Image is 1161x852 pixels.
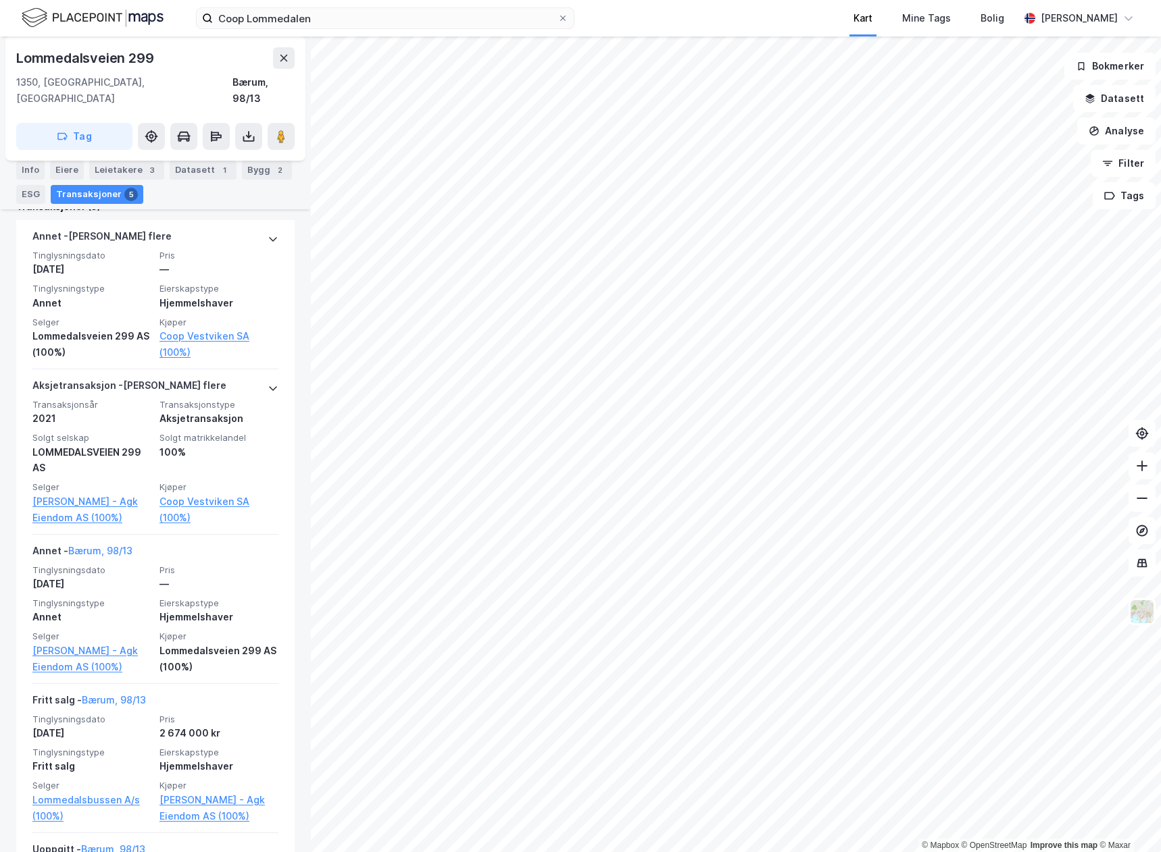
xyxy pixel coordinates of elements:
span: Pris [159,564,278,576]
span: Tinglysningsdato [32,714,151,725]
span: Kjøper [159,317,278,328]
div: Datasett [170,161,237,180]
a: OpenStreetMap [962,841,1027,850]
div: Aksjetransaksjon [159,410,278,427]
div: 2 [273,163,287,177]
span: Pris [159,250,278,261]
span: Eierskapstype [159,597,278,609]
img: logo.f888ab2527a4732fd821a326f86c7f29.svg [22,6,164,30]
div: Mine Tags [902,10,951,26]
div: Annet - [PERSON_NAME] flere [32,228,172,250]
div: 5 [124,188,138,201]
div: Hjemmelshaver [159,758,278,774]
span: Selger [32,780,151,791]
div: 100% [159,444,278,460]
span: Tinglysningstype [32,283,151,294]
div: Lommedalsveien 299 AS (100%) [159,643,278,675]
div: Hjemmelshaver [159,609,278,625]
span: Solgt selskap [32,432,151,444]
input: Søk på adresse, matrikkel, gårdeiere, leietakere eller personer [213,8,558,28]
div: 1 [218,163,231,177]
div: Leietakere [89,161,164,180]
div: 2021 [32,410,151,427]
a: [PERSON_NAME] - Agk Eiendom AS (100%) [32,643,151,675]
div: Lommedalsveien 299 [16,47,156,69]
span: Pris [159,714,278,725]
div: Bolig [981,10,1004,26]
a: Coop Vestviken SA (100%) [159,494,278,526]
iframe: Chat Widget [1093,787,1161,852]
span: Tinglysningstype [32,747,151,758]
span: Selger [32,317,151,328]
button: Filter [1091,150,1156,177]
div: Aksjetransaksjon - [PERSON_NAME] flere [32,377,226,399]
div: Kart [854,10,872,26]
span: Solgt matrikkelandel [159,432,278,444]
div: Annet - [32,543,132,564]
div: Kontrollprogram for chat [1093,787,1161,852]
div: 2 674 000 kr [159,725,278,741]
a: [PERSON_NAME] - Agk Eiendom AS (100%) [159,792,278,824]
span: Tinglysningstype [32,597,151,609]
div: Info [16,161,45,180]
div: [DATE] [32,725,151,741]
div: Bærum, 98/13 [232,74,295,107]
div: Hjemmelshaver [159,295,278,311]
div: Transaksjoner [51,185,143,204]
div: [DATE] [32,261,151,277]
div: 3 [145,163,159,177]
span: Kjøper [159,780,278,791]
div: Fritt salg - [32,692,146,714]
div: Eiere [50,161,84,180]
div: LOMMEDALSVEIEN 299 AS [32,444,151,477]
a: [PERSON_NAME] - Agk Eiendom AS (100%) [32,494,151,526]
div: [DATE] [32,576,151,592]
a: Mapbox [922,841,959,850]
img: Z [1129,599,1155,624]
div: Fritt salg [32,758,151,774]
button: Tag [16,123,132,150]
div: Annet [32,609,151,625]
a: Lommedalsbussen A/s (100%) [32,792,151,824]
div: ESG [16,185,45,204]
div: — [159,576,278,592]
span: Selger [32,631,151,642]
span: Kjøper [159,481,278,493]
span: Kjøper [159,631,278,642]
button: Tags [1093,182,1156,209]
div: Bygg [242,161,292,180]
div: [PERSON_NAME] [1041,10,1118,26]
div: Lommedalsveien 299 AS (100%) [32,328,151,361]
span: Tinglysningsdato [32,564,151,576]
span: Eierskapstype [159,747,278,758]
div: 1350, [GEOGRAPHIC_DATA], [GEOGRAPHIC_DATA] [16,74,232,107]
span: Selger [32,481,151,493]
span: Eierskapstype [159,283,278,294]
a: Bærum, 98/13 [82,694,146,705]
button: Datasett [1073,85,1156,112]
div: Annet [32,295,151,311]
span: Transaksjonstype [159,399,278,410]
a: Bærum, 98/13 [68,545,132,556]
button: Analyse [1077,117,1156,144]
button: Bokmerker [1064,53,1156,80]
div: — [159,261,278,277]
span: Tinglysningsdato [32,250,151,261]
span: Transaksjonsår [32,399,151,410]
a: Coop Vestviken SA (100%) [159,328,278,361]
a: Improve this map [1031,841,1097,850]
